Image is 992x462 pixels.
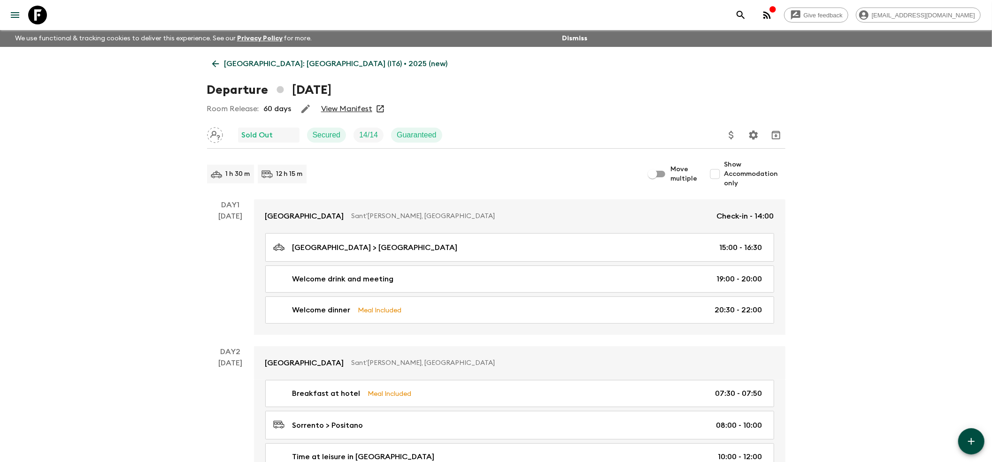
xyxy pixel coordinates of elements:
a: Welcome drink and meeting19:00 - 20:00 [265,265,774,293]
p: 15:00 - 16:30 [720,242,762,253]
button: Update Price, Early Bird Discount and Costs [722,126,741,144]
a: Welcome dinnerMeal Included20:30 - 22:00 [265,296,774,324]
a: Give feedback [784,8,848,23]
p: 19:00 - 20:00 [717,273,762,285]
p: 08:00 - 10:00 [716,420,762,431]
p: Day 2 [207,346,254,357]
p: 14 / 14 [359,129,378,141]
p: Breakfast at hotel [292,388,361,399]
div: Secured [307,128,346,143]
p: Welcome drink and meeting [292,273,394,285]
button: Settings [744,126,763,144]
p: 60 days [264,103,292,114]
span: Show Accommodation only [724,160,785,188]
p: 12 h 15 m [277,169,303,179]
p: Room Release: [207,103,259,114]
a: Privacy Policy [237,35,283,42]
p: Sant'[PERSON_NAME], [GEOGRAPHIC_DATA] [352,212,709,221]
p: Meal Included [358,305,402,315]
p: Day 1 [207,199,254,211]
button: menu [6,6,24,24]
div: [DATE] [218,211,242,335]
p: We use functional & tracking cookies to deliver this experience. See our for more. [11,30,316,47]
p: [GEOGRAPHIC_DATA] [265,211,344,222]
a: [GEOGRAPHIC_DATA]Sant'[PERSON_NAME], [GEOGRAPHIC_DATA]Check-in - 14:00 [254,199,785,233]
p: Sorrento > Positano [292,420,363,431]
p: [GEOGRAPHIC_DATA]: [GEOGRAPHIC_DATA] (IT6) • 2025 (new) [224,58,448,69]
button: Archive (Completed, Cancelled or Unsynced Departures only) [767,126,785,144]
div: [EMAIL_ADDRESS][DOMAIN_NAME] [856,8,981,23]
button: search adventures [731,6,750,24]
p: [GEOGRAPHIC_DATA] > [GEOGRAPHIC_DATA] [292,242,458,253]
p: Check-in - 14:00 [717,211,774,222]
a: View Manifest [321,104,372,114]
p: Sold Out [242,129,273,141]
p: Guaranteed [397,129,437,141]
p: [GEOGRAPHIC_DATA] [265,357,344,369]
span: Move multiple [671,165,698,183]
p: 07:30 - 07:50 [715,388,762,399]
a: Sorrento > Positano08:00 - 10:00 [265,411,774,439]
a: Breakfast at hotelMeal Included07:30 - 07:50 [265,380,774,407]
p: 20:30 - 22:00 [715,304,762,316]
span: Give feedback [799,12,848,19]
a: [GEOGRAPHIC_DATA] > [GEOGRAPHIC_DATA]15:00 - 16:30 [265,233,774,262]
p: Sant'[PERSON_NAME], [GEOGRAPHIC_DATA] [352,358,767,368]
p: Meal Included [368,388,412,399]
div: Trip Fill [354,128,384,143]
a: [GEOGRAPHIC_DATA]Sant'[PERSON_NAME], [GEOGRAPHIC_DATA] [254,346,785,380]
p: Welcome dinner [292,304,351,316]
a: [GEOGRAPHIC_DATA]: [GEOGRAPHIC_DATA] (IT6) • 2025 (new) [207,54,453,73]
span: [EMAIL_ADDRESS][DOMAIN_NAME] [867,12,980,19]
h1: Departure [DATE] [207,81,331,99]
span: Assign pack leader [207,130,223,137]
button: Dismiss [560,32,590,45]
p: 1 h 30 m [226,169,250,179]
p: Secured [313,129,341,141]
